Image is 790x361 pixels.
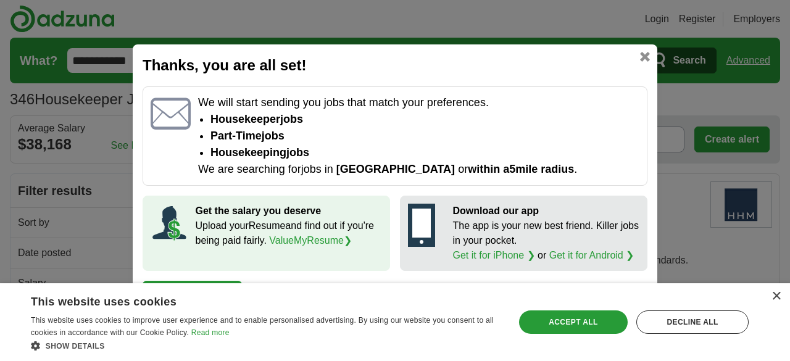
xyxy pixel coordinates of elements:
[31,316,494,337] span: This website uses cookies to improve user experience and to enable personalised advertising. By u...
[453,250,535,260] a: Get it for iPhone ❯
[143,281,242,307] button: Return to search
[636,310,749,334] div: Decline all
[210,111,639,128] li: Housekeeper jobs
[210,144,639,161] li: Housekeeping jobs
[468,163,574,175] span: within a 5 mile radius
[191,328,230,337] a: Read more, opens a new window
[210,128,639,144] li: Part-time jobs
[453,204,640,218] p: Download our app
[31,291,470,309] div: This website uses cookies
[269,235,352,246] a: ValueMyResume❯
[549,250,634,260] a: Get it for Android ❯
[519,310,628,334] div: Accept all
[336,163,455,175] span: [GEOGRAPHIC_DATA]
[771,292,781,301] div: Close
[143,54,647,77] h2: Thanks, you are all set!
[453,218,640,263] p: The app is your new best friend. Killer jobs in your pocket. or
[198,94,639,111] p: We will start sending you jobs that match your preferences.
[198,161,639,178] p: We are searching for jobs in or .
[196,204,383,218] p: Get the salary you deserve
[196,218,383,248] p: Upload your Resume and find out if you're being paid fairly.
[31,339,501,352] div: Show details
[46,342,105,351] span: Show details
